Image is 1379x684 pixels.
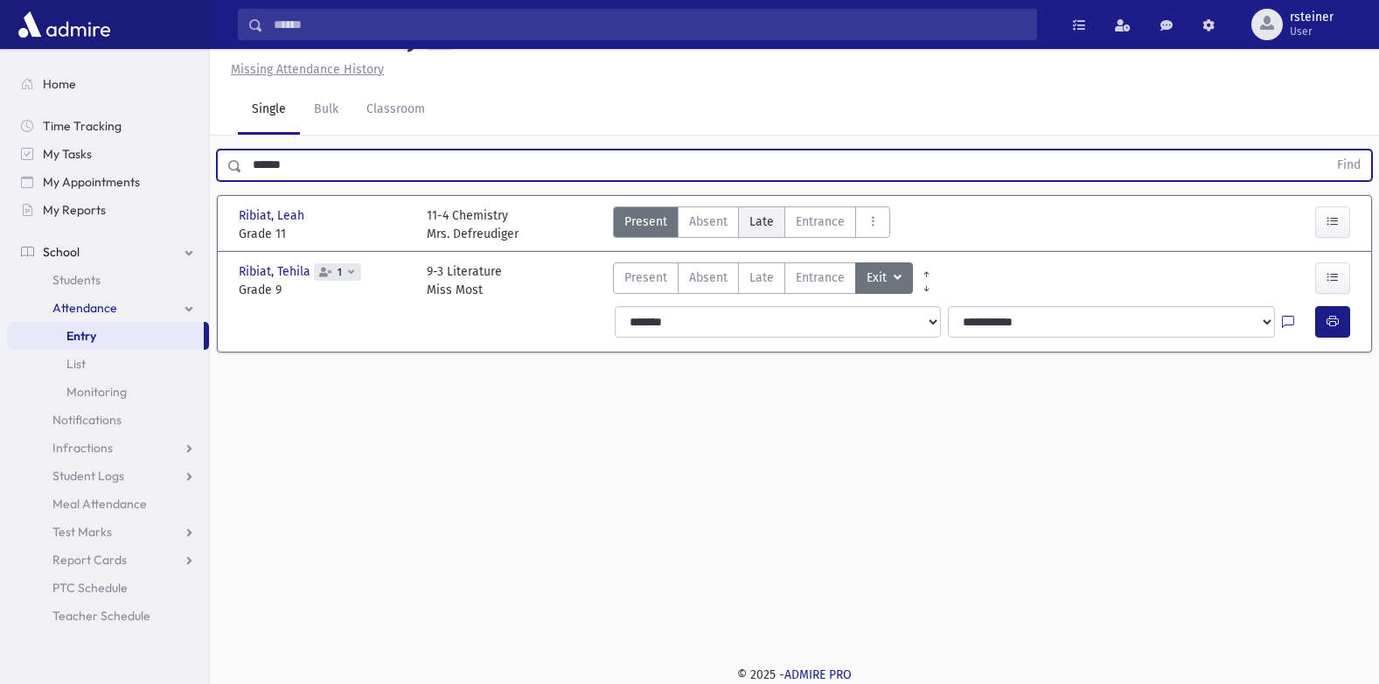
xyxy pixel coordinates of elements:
[52,300,117,316] span: Attendance
[7,602,209,630] a: Teacher Schedule
[231,62,384,77] u: Missing Attendance History
[855,262,913,294] button: Exit
[7,294,209,322] a: Attendance
[238,86,300,135] a: Single
[7,518,209,546] a: Test Marks
[7,350,209,378] a: List
[52,496,147,512] span: Meal Attendance
[238,666,1351,684] div: © 2025 -
[224,62,384,77] a: Missing Attendance History
[239,281,409,299] span: Grade 9
[66,384,127,400] span: Monitoring
[66,356,86,372] span: List
[7,238,209,266] a: School
[624,269,667,287] span: Present
[7,434,209,462] a: Infractions
[7,322,204,350] a: Entry
[43,76,76,92] span: Home
[7,168,209,196] a: My Appointments
[66,328,96,344] span: Entry
[1290,24,1334,38] span: User
[14,7,115,42] img: AdmirePro
[7,112,209,140] a: Time Tracking
[52,552,127,568] span: Report Cards
[43,244,80,260] span: School
[52,524,112,540] span: Test Marks
[52,440,113,456] span: Infractions
[43,146,92,162] span: My Tasks
[7,266,209,294] a: Students
[867,269,890,288] span: Exit
[52,468,124,484] span: Student Logs
[796,213,845,231] span: Entrance
[52,580,128,596] span: PTC Schedule
[7,196,209,224] a: My Reports
[52,412,122,428] span: Notifications
[43,118,122,134] span: Time Tracking
[43,174,140,190] span: My Appointments
[1327,150,1371,180] button: Find
[352,86,439,135] a: Classroom
[749,213,774,231] span: Late
[239,262,314,281] span: Ribiat, Tehila
[7,378,209,406] a: Monitoring
[7,70,209,98] a: Home
[263,9,1036,40] input: Search
[1290,10,1334,24] span: rsteiner
[613,206,890,243] div: AttTypes
[43,202,106,218] span: My Reports
[624,213,667,231] span: Present
[427,206,519,243] div: 11-4 Chemistry Mrs. Defreudiger
[52,608,150,624] span: Teacher Schedule
[52,272,101,288] span: Students
[7,574,209,602] a: PTC Schedule
[7,546,209,574] a: Report Cards
[7,406,209,434] a: Notifications
[7,490,209,518] a: Meal Attendance
[689,213,728,231] span: Absent
[239,206,308,225] span: Ribiat, Leah
[300,86,352,135] a: Bulk
[239,225,409,243] span: Grade 11
[7,140,209,168] a: My Tasks
[427,262,502,299] div: 9-3 Literature Miss Most
[613,262,913,299] div: AttTypes
[334,267,345,278] span: 1
[749,269,774,287] span: Late
[796,269,845,287] span: Entrance
[689,269,728,287] span: Absent
[7,462,209,490] a: Student Logs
